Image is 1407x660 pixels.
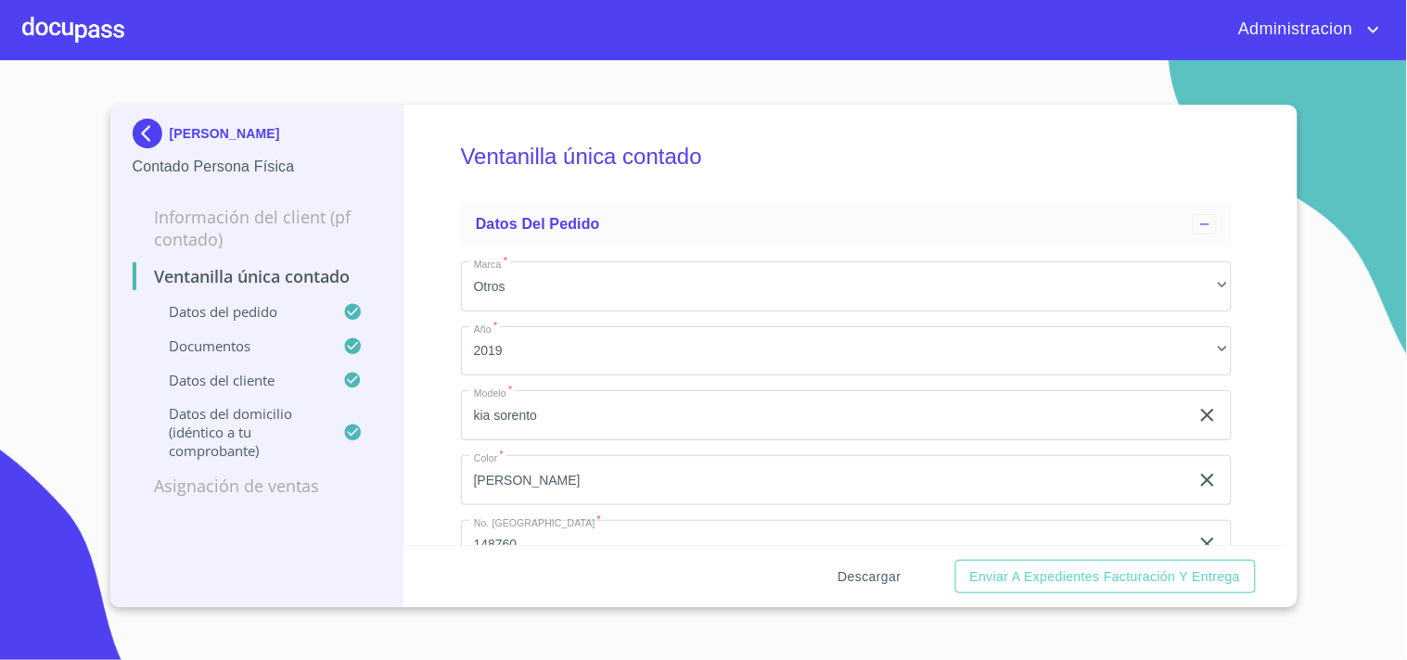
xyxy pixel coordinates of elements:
[133,475,382,497] p: Asignación de Ventas
[133,119,170,148] img: Docupass spot blue
[133,302,344,321] p: Datos del pedido
[476,216,600,232] span: Datos del pedido
[838,565,902,589] span: Descargar
[970,565,1241,589] span: Enviar a Expedientes Facturación y Entrega
[461,261,1232,311] div: Otros
[461,202,1232,247] div: Datos del pedido
[133,265,382,287] p: Ventanilla única contado
[1196,404,1219,426] button: clear input
[461,119,1232,195] h5: Ventanilla única contado
[133,404,344,460] p: Datos del domicilio (idéntico a tu comprobante)
[133,156,382,178] p: Contado Persona Física
[133,336,344,355] p: Documentos
[461,326,1232,376] div: 2019
[1224,15,1362,44] span: Administracion
[170,126,280,141] p: [PERSON_NAME]
[831,560,909,594] button: Descargar
[1196,469,1219,491] button: clear input
[133,206,382,250] p: Información del Client (PF contado)
[133,119,382,156] div: [PERSON_NAME]
[1196,533,1219,555] button: clear input
[133,371,344,389] p: Datos del cliente
[1224,15,1385,44] button: account of current user
[955,560,1256,594] button: Enviar a Expedientes Facturación y Entrega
